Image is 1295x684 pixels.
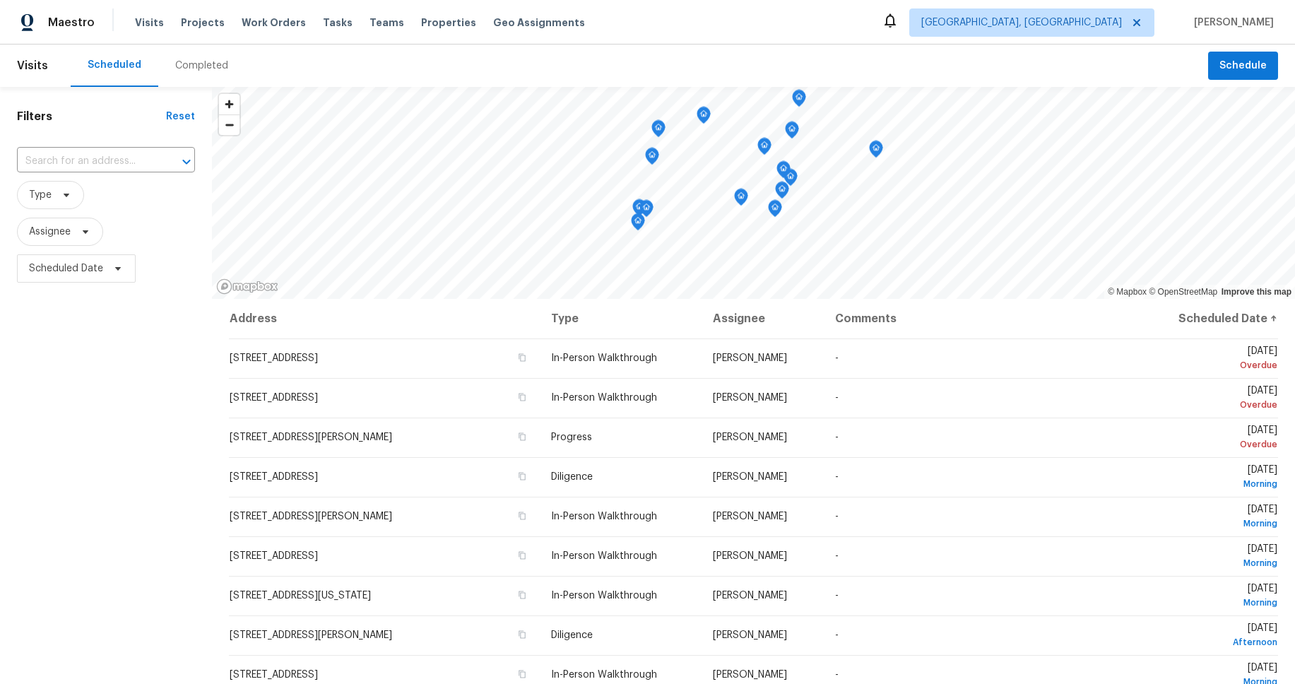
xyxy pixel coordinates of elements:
[230,432,392,442] span: [STREET_ADDRESS][PERSON_NAME]
[177,152,196,172] button: Open
[230,591,371,601] span: [STREET_ADDRESS][US_STATE]
[516,589,528,601] button: Copy Address
[551,432,592,442] span: Progress
[516,549,528,562] button: Copy Address
[792,90,806,112] div: Map marker
[713,353,787,363] span: [PERSON_NAME]
[869,141,883,163] div: Map marker
[230,670,318,680] span: [STREET_ADDRESS]
[835,512,839,521] span: -
[768,200,782,222] div: Map marker
[230,472,318,482] span: [STREET_ADDRESS]
[713,512,787,521] span: [PERSON_NAME]
[551,353,657,363] span: In-Person Walkthrough
[1219,57,1267,75] span: Schedule
[230,630,392,640] span: [STREET_ADDRESS][PERSON_NAME]
[713,393,787,403] span: [PERSON_NAME]
[29,261,103,276] span: Scheduled Date
[551,591,657,601] span: In-Person Walkthrough
[835,472,839,482] span: -
[1138,299,1278,338] th: Scheduled Date ↑
[835,393,839,403] span: -
[775,182,789,204] div: Map marker
[1149,287,1217,297] a: OpenStreetMap
[219,94,240,114] button: Zoom in
[216,278,278,295] a: Mapbox homepage
[1188,16,1274,30] span: [PERSON_NAME]
[1149,544,1277,570] span: [DATE]
[1108,287,1147,297] a: Mapbox
[835,591,839,601] span: -
[785,122,799,143] div: Map marker
[229,299,540,338] th: Address
[219,114,240,135] button: Zoom out
[702,299,823,338] th: Assignee
[1149,596,1277,610] div: Morning
[135,16,164,30] span: Visits
[48,16,95,30] span: Maestro
[551,512,657,521] span: In-Person Walkthrough
[551,472,593,482] span: Diligence
[230,393,318,403] span: [STREET_ADDRESS]
[639,200,654,222] div: Map marker
[17,151,155,172] input: Search for an address...
[181,16,225,30] span: Projects
[835,551,839,561] span: -
[516,668,528,680] button: Copy Address
[369,16,404,30] span: Teams
[1149,517,1277,531] div: Morning
[17,110,166,124] h1: Filters
[516,470,528,483] button: Copy Address
[783,169,798,191] div: Map marker
[1149,556,1277,570] div: Morning
[516,430,528,443] button: Copy Address
[713,472,787,482] span: [PERSON_NAME]
[516,391,528,403] button: Copy Address
[1149,398,1277,412] div: Overdue
[493,16,585,30] span: Geo Assignments
[1149,584,1277,610] span: [DATE]
[551,551,657,561] span: In-Person Walkthrough
[713,432,787,442] span: [PERSON_NAME]
[230,551,318,561] span: [STREET_ADDRESS]
[713,591,787,601] span: [PERSON_NAME]
[219,115,240,135] span: Zoom out
[540,299,702,338] th: Type
[1149,346,1277,372] span: [DATE]
[1208,52,1278,81] button: Schedule
[631,213,645,235] div: Map marker
[29,188,52,202] span: Type
[1149,437,1277,452] div: Overdue
[824,299,1139,338] th: Comments
[551,670,657,680] span: In-Person Walkthrough
[1149,425,1277,452] span: [DATE]
[1149,477,1277,491] div: Morning
[921,16,1122,30] span: [GEOGRAPHIC_DATA], [GEOGRAPHIC_DATA]
[88,58,141,72] div: Scheduled
[645,148,659,170] div: Map marker
[551,393,657,403] span: In-Person Walkthrough
[1222,287,1291,297] a: Improve this map
[835,432,839,442] span: -
[166,110,195,124] div: Reset
[516,628,528,641] button: Copy Address
[713,670,787,680] span: [PERSON_NAME]
[17,50,48,81] span: Visits
[776,161,791,183] div: Map marker
[421,16,476,30] span: Properties
[734,189,748,211] div: Map marker
[757,138,771,160] div: Map marker
[1149,635,1277,649] div: Afternoon
[29,225,71,239] span: Assignee
[230,512,392,521] span: [STREET_ADDRESS][PERSON_NAME]
[1149,623,1277,649] span: [DATE]
[516,351,528,364] button: Copy Address
[835,670,839,680] span: -
[551,630,593,640] span: Diligence
[632,199,646,221] div: Map marker
[697,107,711,129] div: Map marker
[713,630,787,640] span: [PERSON_NAME]
[1149,358,1277,372] div: Overdue
[1149,505,1277,531] span: [DATE]
[242,16,306,30] span: Work Orders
